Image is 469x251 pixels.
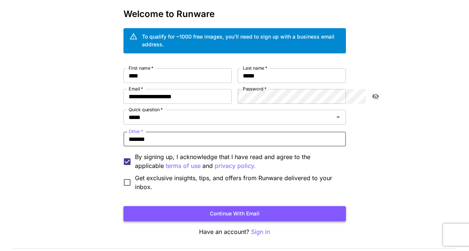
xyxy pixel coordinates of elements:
p: terms of use [166,161,201,171]
label: Email [129,86,143,92]
label: First name [129,65,153,71]
p: Have an account? [123,227,346,237]
span: Get exclusive insights, tips, and offers from Runware delivered to your inbox. [135,174,340,191]
div: To qualify for ~1000 free images, you’ll need to sign up with a business email address. [142,33,340,48]
p: privacy policy. [215,161,256,171]
button: Sign in [251,227,270,237]
label: Last name [243,65,267,71]
button: toggle password visibility [369,90,382,103]
label: Other [129,128,143,135]
label: Password [243,86,267,92]
button: By signing up, I acknowledge that I have read and agree to the applicable and privacy policy. [166,161,201,171]
label: Quick question [129,106,163,113]
p: By signing up, I acknowledge that I have read and agree to the applicable and [135,152,340,171]
button: Open [333,112,343,122]
button: By signing up, I acknowledge that I have read and agree to the applicable terms of use and [215,161,256,171]
h3: Welcome to Runware [123,9,346,19]
button: Continue with email [123,206,346,221]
